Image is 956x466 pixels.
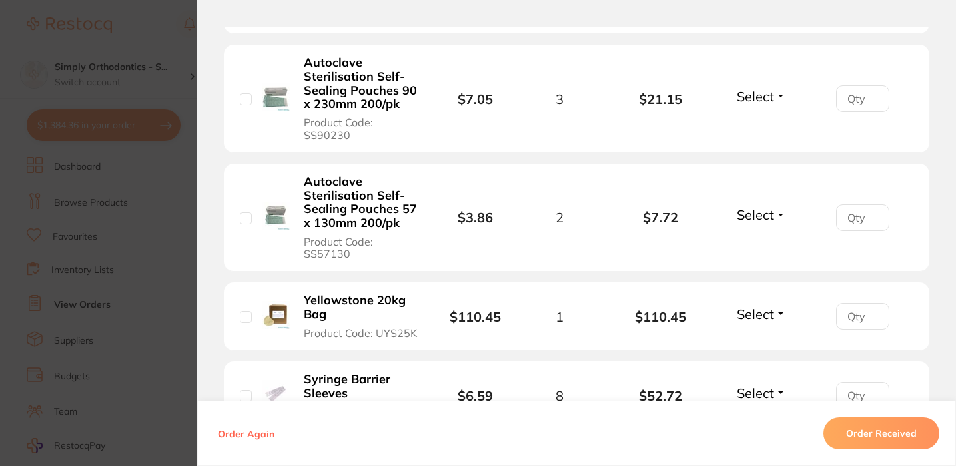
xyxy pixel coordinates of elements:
[300,174,422,261] button: Autoclave Sterilisation Self-Sealing Pouches 57 x 130mm 200/pk Product Code: SS57130
[733,206,790,223] button: Select
[836,303,889,330] input: Qty
[304,175,418,230] b: Autoclave Sterilisation Self-Sealing Pouches 57 x 130mm 200/pk
[610,91,712,107] b: $21.15
[300,55,422,142] button: Autoclave Sterilisation Self-Sealing Pouches 90 x 230mm 200/pk Product Code: SS90230
[556,91,564,107] span: 3
[733,385,790,401] button: Select
[556,309,564,324] span: 1
[300,293,422,340] button: Yellowstone 20kg Bag Product Code: UYS25K
[836,85,889,112] input: Qty
[610,388,712,403] b: $52.72
[304,56,418,111] b: Autoclave Sterilisation Self-Sealing Pouches 90 x 230mm 200/pk
[458,209,493,226] b: $3.86
[262,202,290,230] img: Autoclave Sterilisation Self-Sealing Pouches 57 x 130mm 200/pk
[458,91,493,107] b: $7.05
[733,88,790,105] button: Select
[610,309,712,324] b: $110.45
[733,306,790,322] button: Select
[450,308,501,325] b: $110.45
[304,236,418,260] span: Product Code: SS57130
[262,83,290,111] img: Autoclave Sterilisation Self-Sealing Pouches 90 x 230mm 200/pk
[304,373,418,400] b: Syringe Barrier Sleeves
[823,417,939,449] button: Order Received
[214,427,278,439] button: Order Again
[304,327,417,339] span: Product Code: UYS25K
[556,210,564,225] span: 2
[262,301,290,329] img: Yellowstone 20kg Bag
[610,210,712,225] b: $7.72
[836,204,889,231] input: Qty
[737,206,774,223] span: Select
[836,382,889,409] input: Qty
[262,380,290,408] img: Syringe Barrier Sleeves
[458,387,493,404] b: $6.59
[300,372,422,419] button: Syringe Barrier Sleeves Product Code: HPSB3
[304,294,418,321] b: Yellowstone 20kg Bag
[304,116,418,141] span: Product Code: SS90230
[737,306,774,322] span: Select
[737,88,774,105] span: Select
[737,385,774,401] span: Select
[556,388,564,403] span: 8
